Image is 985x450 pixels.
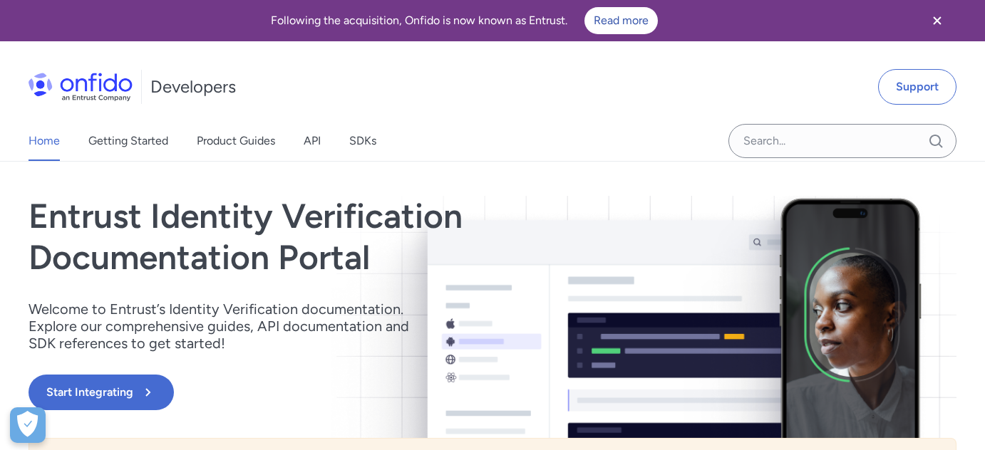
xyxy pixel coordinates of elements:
a: Support [878,69,956,105]
div: Cookie Preferences [10,407,46,443]
a: API [304,121,321,161]
button: Start Integrating [29,375,174,410]
div: Following the acquisition, Onfido is now known as Entrust. [17,7,911,34]
img: Onfido Logo [29,73,133,101]
input: Onfido search input field [728,124,956,158]
button: Close banner [911,3,964,38]
button: Open Preferences [10,407,46,443]
p: Welcome to Entrust’s Identity Verification documentation. Explore our comprehensive guides, API d... [29,300,428,352]
a: SDKs [349,121,376,161]
a: Product Guides [197,121,275,161]
h1: Developers [150,75,236,98]
a: Getting Started [88,121,168,161]
svg: Close banner [929,12,946,29]
a: Home [29,121,60,161]
a: Start Integrating [29,375,678,410]
h1: Entrust Identity Verification Documentation Portal [29,196,678,278]
a: Read more [584,7,658,34]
